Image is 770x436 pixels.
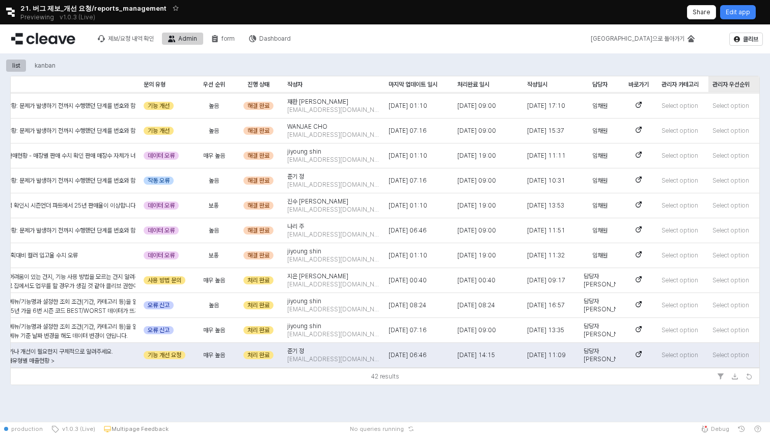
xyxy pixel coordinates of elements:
[592,127,608,135] span: 임채원
[209,251,219,259] span: 보통
[148,276,181,284] span: 사용 방법 문의
[585,33,701,45] button: [GEOGRAPHIC_DATA]으로 돌아가기
[527,326,564,334] span: [DATE] 13:35
[148,351,181,359] span: 기능 개선 요청
[20,10,101,24] div: Previewing v1.0.3 (Live)
[287,355,380,363] span: [EMAIL_ADDRESS][DOMAIN_NAME]
[287,172,304,181] span: 준기 정
[712,177,749,185] span: Select option
[457,276,496,284] span: [DATE] 00:40
[148,226,175,235] span: 데이터 오류
[162,33,203,45] div: Admin
[209,102,219,110] span: 높음
[389,301,426,309] span: [DATE] 08:24
[287,330,380,338] span: [EMAIL_ADDRESS][DOMAIN_NAME]
[148,177,170,185] span: 작동 오류
[714,370,727,383] button: Filter
[527,102,565,110] span: [DATE] 17:10
[287,272,348,280] span: 지은 [PERSON_NAME]
[287,197,348,206] span: 진수 [PERSON_NAME]
[527,276,565,284] span: [DATE] 09:17
[287,123,327,131] span: WANJAE CHO
[112,425,169,433] p: Multipage Feedback
[457,351,495,359] span: [DATE] 14:15
[662,152,698,160] span: Select option
[662,251,698,259] span: Select option
[662,201,698,210] span: Select option
[287,297,321,305] span: jiyoung shin
[720,5,756,19] button: Edit app
[662,326,698,334] span: Select option
[592,177,608,185] span: 임채원
[712,351,749,359] span: Select option
[527,127,564,135] span: [DATE] 15:37
[584,347,616,363] span: 담당자 [PERSON_NAME]
[350,425,404,433] span: No queries running
[584,297,616,313] span: 담당자 [PERSON_NAME]
[527,351,566,359] span: [DATE] 11:09
[287,230,380,239] span: [EMAIL_ADDRESS][DOMAIN_NAME]
[662,102,698,110] span: Select option
[60,13,95,21] p: v1.0.3 (Live)
[389,226,427,235] span: [DATE] 06:46
[259,35,291,42] div: Dashboard
[662,226,698,235] span: Select option
[248,127,269,135] span: 해결 완료
[592,80,608,89] span: 담당자
[222,35,235,42] div: form
[248,251,269,259] span: 해결 완료
[248,102,269,110] span: 해결 완료
[628,80,649,89] span: 바로가기
[248,326,269,334] span: 처리 완료
[693,8,710,16] p: Share
[527,301,565,309] span: [DATE] 16:57
[697,422,733,436] button: Debug
[527,177,565,185] span: [DATE] 10:31
[203,80,225,89] span: 우선 순위
[712,102,749,110] span: Select option
[287,98,348,106] span: 재환 [PERSON_NAME]
[687,5,716,19] button: Share app
[457,251,496,259] span: [DATE] 19:00
[287,206,380,214] span: [EMAIL_ADDRESS][DOMAIN_NAME]
[248,276,269,284] span: 처리 완료
[148,102,170,110] span: 기능 개선
[248,152,269,160] span: 해결 완료
[729,33,763,46] button: 클리브
[209,201,219,210] span: 보통
[592,226,608,235] span: 임채원
[662,276,698,284] span: Select option
[712,226,749,235] span: Select option
[209,301,219,309] span: 높음
[287,131,380,139] span: [EMAIL_ADDRESS][DOMAIN_NAME]
[712,251,749,259] span: Select option
[92,33,160,45] div: 제보/요청 내역 확인
[203,326,225,334] span: 매우 높음
[527,226,565,235] span: [DATE] 11:51
[662,177,698,185] span: Select option
[711,425,729,433] span: Debug
[726,8,750,16] p: Edit app
[457,326,496,334] span: [DATE] 09:00
[389,127,427,135] span: [DATE] 07:16
[54,10,101,24] button: Releases and History
[243,33,297,45] button: Dashboard
[662,127,698,135] span: Select option
[712,152,749,160] span: Select option
[6,60,26,72] div: list
[743,35,758,43] p: 클리브
[389,201,427,210] span: [DATE] 01:10
[203,152,225,160] span: 매우 높음
[12,60,20,72] div: list
[592,251,608,259] span: 임채원
[148,127,170,135] span: 기능 개선
[585,33,701,45] div: 메인으로 돌아가기
[527,201,564,210] span: [DATE] 13:53
[99,422,173,436] button: Multipage Feedback
[248,351,269,359] span: 처리 완료
[662,301,698,309] span: Select option
[457,301,495,309] span: [DATE] 08:24
[205,33,241,45] button: form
